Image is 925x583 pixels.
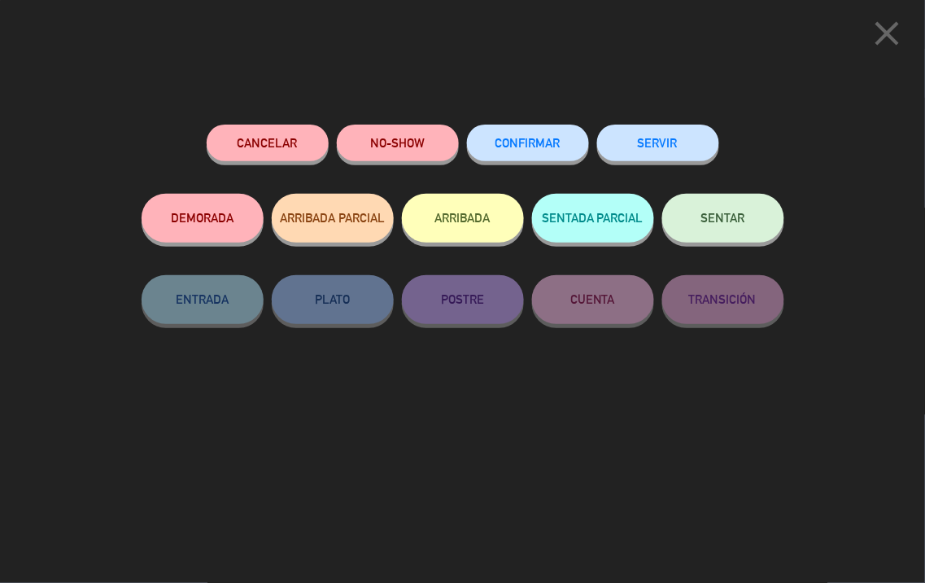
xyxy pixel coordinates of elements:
span: SENTAR [701,211,745,225]
button: SERVIR [597,125,719,161]
button: SENTADA PARCIAL [532,194,654,243]
span: ARRIBADA PARCIAL [280,211,385,225]
button: TRANSICIÓN [662,275,784,324]
button: PLATO [272,275,394,324]
i: close [867,13,908,54]
button: ARRIBADA PARCIAL [272,194,394,243]
button: DEMORADA [142,194,264,243]
button: ENTRADA [142,275,264,324]
button: close [862,12,913,60]
span: CONFIRMAR [495,136,561,150]
button: Cancelar [207,125,329,161]
button: CUENTA [532,275,654,324]
button: ARRIBADA [402,194,524,243]
button: POSTRE [402,275,524,324]
button: SENTAR [662,194,784,243]
button: NO-SHOW [337,125,459,161]
button: CONFIRMAR [467,125,589,161]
